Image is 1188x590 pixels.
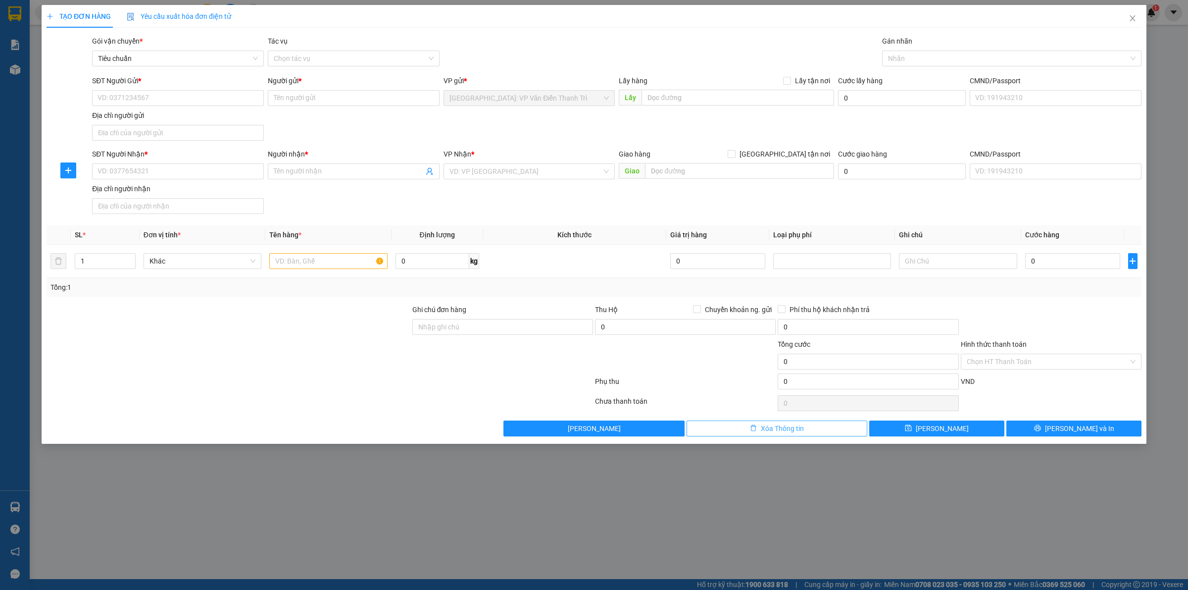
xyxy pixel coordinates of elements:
[1119,5,1146,33] button: Close
[619,77,647,85] span: Lấy hàng
[75,231,83,239] span: SL
[92,75,264,86] div: SĐT Người Gửi
[469,253,479,269] span: kg
[92,198,264,214] input: Địa chỉ của người nhận
[50,253,66,269] button: delete
[61,166,76,174] span: plus
[961,340,1027,348] label: Hình thức thanh toán
[869,421,1004,436] button: save[PERSON_NAME]
[98,51,258,66] span: Tiêu chuẩn
[645,163,834,179] input: Dọc đường
[791,75,834,86] span: Lấy tận nơi
[838,90,966,106] input: Cước lấy hàng
[895,225,1021,245] th: Ghi chú
[568,423,621,434] span: [PERSON_NAME]
[47,12,111,20] span: TẠO ĐƠN HÀNG
[92,125,264,141] input: Địa chỉ của người gửi
[778,340,810,348] span: Tổng cước
[905,425,912,432] span: save
[268,37,288,45] label: Tác vụ
[127,12,231,20] span: Yêu cầu xuất hóa đơn điện tử
[268,75,440,86] div: Người gửi
[557,231,592,239] span: Kích thước
[882,37,912,45] label: Gán nhãn
[769,225,895,245] th: Loại phụ phí
[786,304,874,315] span: Phí thu hộ khách nhận trả
[449,91,609,106] span: Hà Nội: VP Văn Điển Thanh Trì
[961,377,975,385] span: VND
[444,75,615,86] div: VP gửi
[426,167,434,175] span: user-add
[916,423,969,434] span: [PERSON_NAME]
[619,163,645,179] span: Giao
[838,77,883,85] label: Cước lấy hàng
[149,254,255,268] span: Khác
[838,150,887,158] label: Cước giao hàng
[1129,14,1137,22] span: close
[92,37,143,45] span: Gói vận chuyển
[92,149,264,160] div: SĐT Người Nhận
[670,231,707,239] span: Giá trị hàng
[594,376,777,393] div: Phụ thu
[47,13,53,20] span: plus
[1034,425,1041,432] span: printer
[594,396,777,413] div: Chưa thanh toán
[1045,423,1114,434] span: [PERSON_NAME] và In
[412,306,467,314] label: Ghi chú đơn hàng
[412,319,593,335] input: Ghi chú đơn hàng
[1129,257,1137,265] span: plus
[92,110,264,121] div: Địa chỉ người gửi
[268,149,440,160] div: Người nhận
[761,423,804,434] span: Xóa Thông tin
[899,253,1017,269] input: Ghi Chú
[970,75,1141,86] div: CMND/Passport
[1006,421,1141,436] button: printer[PERSON_NAME] và In
[595,306,618,314] span: Thu Hộ
[750,425,757,432] span: delete
[619,90,642,106] span: Lấy
[838,163,966,179] input: Cước giao hàng
[970,149,1141,160] div: CMND/Passport
[619,150,650,158] span: Giao hàng
[701,304,776,315] span: Chuyển khoản ng. gửi
[1128,253,1138,269] button: plus
[127,13,135,21] img: icon
[92,183,264,194] div: Địa chỉ người nhận
[503,421,684,436] button: [PERSON_NAME]
[420,231,455,239] span: Định lượng
[269,231,301,239] span: Tên hàng
[1025,231,1059,239] span: Cước hàng
[144,231,181,239] span: Đơn vị tính
[444,150,471,158] span: VP Nhận
[642,90,834,106] input: Dọc đường
[60,162,76,178] button: plus
[670,253,765,269] input: 0
[687,421,867,436] button: deleteXóa Thông tin
[736,149,834,160] span: [GEOGRAPHIC_DATA] tận nơi
[269,253,387,269] input: VD: Bàn, Ghế
[50,282,458,293] div: Tổng: 1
